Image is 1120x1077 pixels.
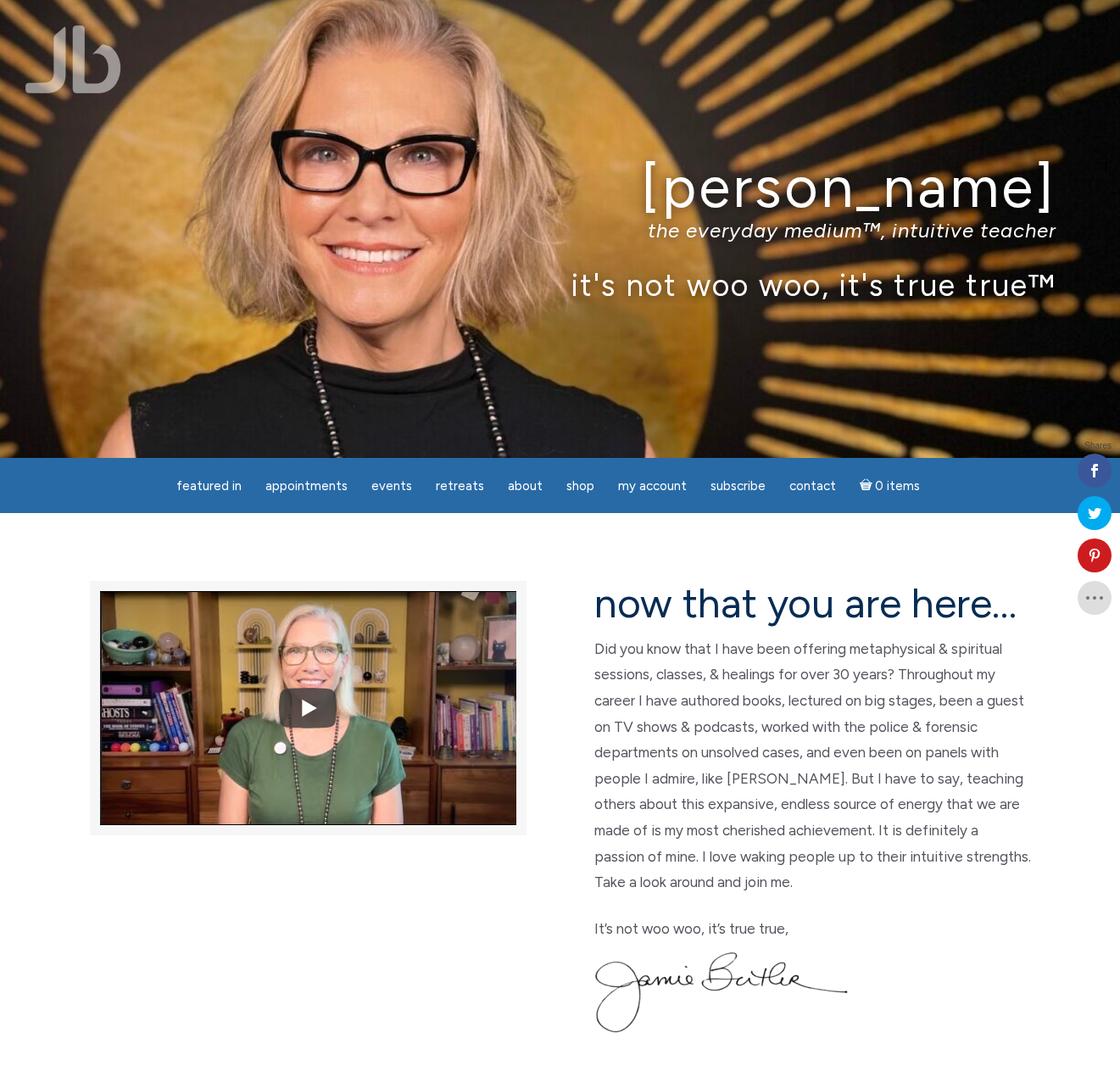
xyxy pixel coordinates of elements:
a: featured in [166,470,252,503]
p: the everyday medium™, intuitive teacher [64,218,1056,243]
img: Jamie Butler. The Everyday Medium [25,25,121,93]
span: Events [371,478,412,494]
a: My Account [608,470,697,503]
a: Appointments [255,470,358,503]
span: 0 items [875,480,920,493]
a: Subscribe [700,470,776,503]
a: Shop [556,470,605,503]
img: YouTube video [100,552,516,864]
h1: [PERSON_NAME] [64,155,1056,219]
a: Retreats [426,470,494,503]
span: My Account [618,478,687,494]
i: Cart [860,478,876,494]
span: Contact [789,478,836,494]
p: Did you know that I have been offering metaphysical & spiritual sessions, classes, & healings for... [594,636,1031,896]
a: Events [361,470,422,503]
a: Contact [779,470,846,503]
a: About [498,470,553,503]
span: Shop [566,478,594,494]
span: featured in [176,478,242,494]
span: About [508,478,543,494]
p: it's not woo woo, it's true true™ [64,266,1056,303]
span: Subscribe [710,478,766,494]
h2: now that you are here… [594,581,1031,626]
span: Shares [1084,442,1112,450]
span: Retreats [436,478,484,494]
a: Cart0 items [850,468,931,503]
p: It’s not woo woo, it’s true true, [594,916,1031,942]
span: Appointments [265,478,348,494]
